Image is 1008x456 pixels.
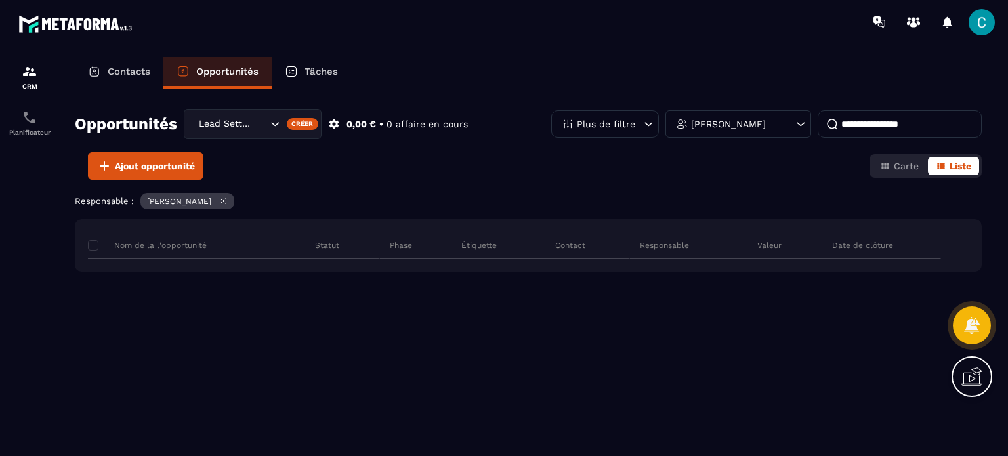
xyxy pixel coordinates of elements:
button: Liste [928,157,979,175]
p: 0 affaire en cours [387,118,468,131]
input: Search for option [254,117,267,131]
span: Ajout opportunité [115,159,195,173]
button: Carte [872,157,927,175]
p: Opportunités [196,66,259,77]
p: 0,00 € [346,118,376,131]
p: Planificateur [3,129,56,136]
h2: Opportunités [75,111,177,137]
p: Contacts [108,66,150,77]
div: Créer [287,118,319,130]
p: Valeur [757,240,782,251]
img: formation [22,64,37,79]
p: Date de clôture [832,240,893,251]
span: Lead Setting [196,117,254,131]
p: Étiquette [461,240,497,251]
p: • [379,118,383,131]
p: Statut [315,240,339,251]
p: [PERSON_NAME] [691,119,766,129]
a: Contacts [75,57,163,89]
button: Ajout opportunité [88,152,203,180]
p: Responsable [640,240,689,251]
a: schedulerschedulerPlanificateur [3,100,56,146]
p: Plus de filtre [577,119,635,129]
p: Contact [555,240,585,251]
p: Phase [390,240,412,251]
img: scheduler [22,110,37,125]
p: [PERSON_NAME] [147,197,211,206]
p: CRM [3,83,56,90]
span: Carte [894,161,919,171]
p: Responsable : [75,196,134,206]
p: Tâches [304,66,338,77]
a: Opportunités [163,57,272,89]
a: Tâches [272,57,351,89]
a: formationformationCRM [3,54,56,100]
span: Liste [950,161,971,171]
p: Nom de la l'opportunité [88,240,207,251]
div: Search for option [184,109,322,139]
img: logo [18,12,136,36]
